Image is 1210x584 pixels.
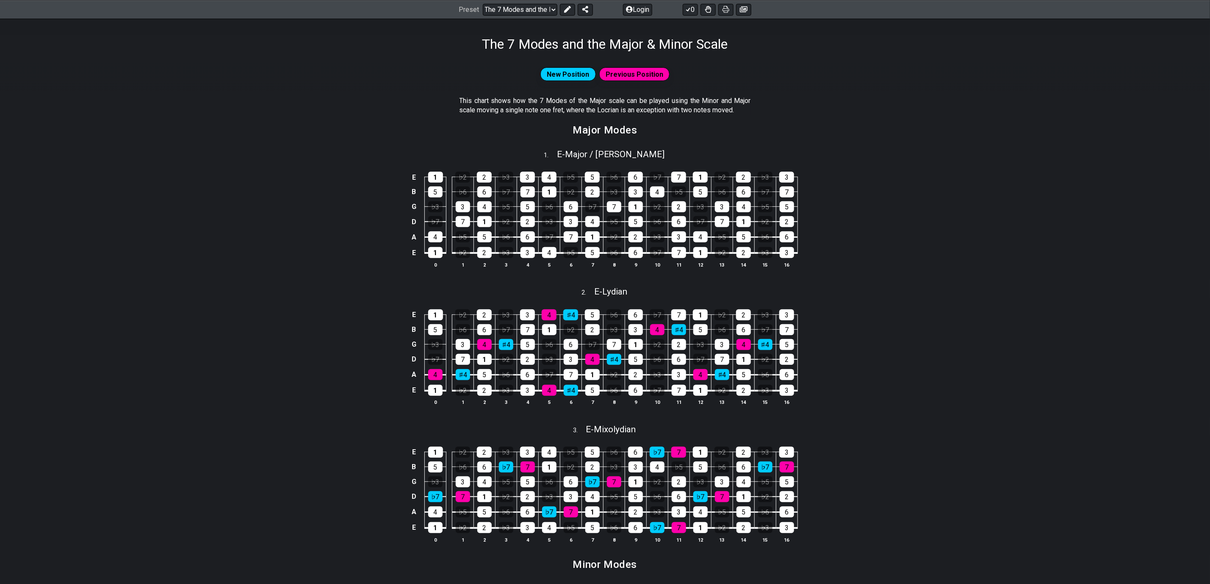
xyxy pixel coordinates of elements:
div: 5 [428,324,443,335]
div: 1 [693,247,708,258]
div: 1 [477,354,492,365]
div: ♭5 [563,172,578,183]
div: ♭7 [585,201,600,212]
div: 2 [672,339,686,350]
div: 2 [736,309,751,320]
div: 7 [780,186,794,197]
div: 6 [780,231,794,242]
th: 8 [603,260,625,269]
p: This chart shows how the 7 Modes of the Major scale can be played using the Minor and Major scale... [460,96,751,115]
div: 1 [629,201,643,212]
div: 7 [564,231,578,242]
div: 6 [564,339,578,350]
div: ♭3 [542,354,557,365]
div: 7 [456,216,470,227]
div: ♭6 [606,447,621,458]
th: 1 [452,260,473,269]
div: 3 [672,231,686,242]
div: ♭5 [564,247,578,258]
div: ♭6 [650,354,665,365]
td: G [409,337,419,352]
td: E [409,382,419,398]
div: ♭7 [428,354,443,365]
div: ♭3 [499,247,513,258]
div: 2 [585,462,600,473]
div: 3 [715,339,729,350]
div: ♭2 [715,247,729,258]
th: 5 [538,398,560,407]
div: 2 [737,247,751,258]
div: 7 [780,324,794,335]
div: 1 [585,369,600,380]
div: 1 [693,172,708,183]
th: 16 [776,260,797,269]
div: 3 [780,247,794,258]
div: 3 [672,369,686,380]
div: ♭7 [650,247,665,258]
th: 5 [538,260,560,269]
th: 10 [646,260,668,269]
div: 1 [693,309,708,320]
div: 3 [629,186,643,197]
th: 8 [603,398,625,407]
div: 6 [628,447,643,458]
div: 5 [585,309,600,320]
div: 2 [629,231,643,242]
div: 4 [542,172,557,183]
div: ♭7 [650,447,665,458]
div: 4 [650,462,665,473]
div: 5 [780,339,794,350]
div: 5 [428,186,443,197]
th: 4 [517,398,538,407]
td: B [409,184,419,199]
div: 4 [585,216,600,227]
th: 10 [646,398,668,407]
div: 1 [693,447,708,458]
div: 4 [477,339,492,350]
td: B [409,459,419,474]
div: ♭7 [693,354,708,365]
div: ♭7 [758,186,773,197]
div: 1 [693,385,708,396]
div: 5 [693,324,708,335]
div: 6 [477,462,492,473]
div: 3 [521,247,535,258]
div: 1 [428,309,443,320]
div: 5 [521,339,535,350]
div: 5 [585,172,600,183]
th: 2 [473,398,495,407]
span: 2 . [581,288,594,298]
div: ♭6 [499,231,513,242]
div: ♭3 [650,369,665,380]
h1: The 7 Modes and the Major & Minor Scale [482,36,728,52]
th: 1 [452,398,473,407]
div: 2 [585,324,600,335]
div: 6 [737,186,751,197]
div: 3 [520,309,535,320]
div: 3 [779,447,794,458]
div: 1 [542,186,557,197]
div: ♭3 [498,172,513,183]
div: 5 [585,447,600,458]
th: 7 [581,260,603,269]
div: ♭5 [499,201,513,212]
div: 6 [629,247,643,258]
div: 3 [521,385,535,396]
div: 4 [542,447,557,458]
div: 2 [521,354,535,365]
div: 4 [542,247,557,258]
div: ♭5 [715,231,729,242]
div: ♭3 [428,201,443,212]
div: 7 [521,186,535,197]
div: 7 [672,385,686,396]
div: ♯4 [672,324,686,335]
div: 2 [477,385,492,396]
div: ♭6 [542,201,557,212]
div: 4 [737,201,751,212]
div: 5 [585,385,600,396]
th: 0 [425,260,446,269]
td: D [409,214,419,229]
button: Login [623,3,652,15]
div: 7 [671,309,686,320]
div: ♭5 [607,216,621,227]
